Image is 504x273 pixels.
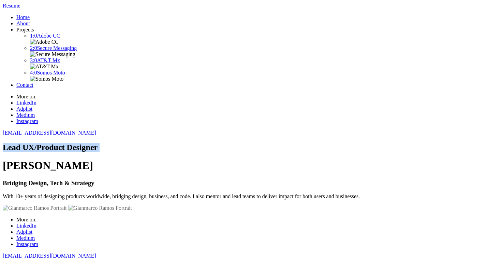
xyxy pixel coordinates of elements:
[3,179,501,187] h3: Bridging Design, Tech & Strategy
[16,118,38,124] a: Instagram
[16,82,33,88] a: Contact
[3,193,501,200] p: With 10+ years of designing products worldwide, bridging design, business, and code. I also mento...
[16,217,501,223] li: More on:
[3,130,96,136] a: [EMAIL_ADDRESS][DOMAIN_NAME]
[16,27,34,32] span: Projects
[16,229,32,235] a: Adplist
[30,51,75,57] img: Secure Messaging
[3,143,501,152] h2: Lead UX/Product Designer
[16,241,38,247] a: Instagram
[16,14,30,20] a: Home
[30,45,37,51] span: 2:0
[30,76,63,82] img: Somos Moto
[16,106,32,112] a: Adplist
[30,39,59,45] img: Adobe CC
[16,112,35,118] a: Medium
[30,33,60,39] a: 1:0Adobe CC
[30,45,77,51] a: 2:0Secure Messaging
[16,21,30,26] a: About
[3,159,501,172] h1: [PERSON_NAME]
[30,57,60,63] a: 3:0AT&T Mx
[16,223,36,229] a: LinkedIn
[30,33,37,39] span: 1:0
[30,57,37,63] span: 3:0
[3,3,20,9] a: Resume
[68,205,132,211] img: Gianmarco Ramos Portrait
[3,205,67,211] img: Gianmarco Ramos Portrait
[30,70,37,76] span: 4:0
[16,235,35,241] a: Medium
[16,94,501,100] li: More on:
[16,100,36,106] a: LinkedIn
[30,64,59,70] img: AT&T Mx
[30,70,65,76] a: 4:0Somos Moto
[3,253,96,259] a: [EMAIL_ADDRESS][DOMAIN_NAME]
